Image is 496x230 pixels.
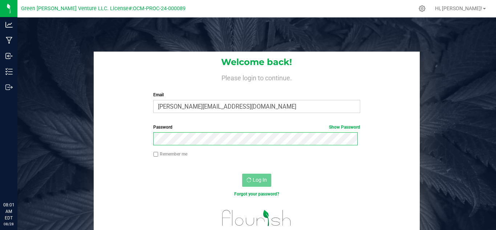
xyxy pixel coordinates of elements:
span: Green [PERSON_NAME] Venture LLC. License#:OCM-PROC-24-000089 [21,5,186,12]
p: 08/28 [3,221,14,227]
inline-svg: Inventory [5,68,13,75]
h1: Welcome back! [94,57,420,67]
label: Remember me [153,151,187,157]
button: Log In [242,174,271,187]
inline-svg: Outbound [5,84,13,91]
h4: Please login to continue. [94,73,420,81]
inline-svg: Inbound [5,52,13,60]
span: Password [153,125,172,130]
input: Remember me [153,152,158,157]
p: 08:01 AM EDT [3,202,14,221]
inline-svg: Analytics [5,21,13,28]
inline-svg: Manufacturing [5,37,13,44]
div: Manage settings [418,5,427,12]
span: Log In [253,177,267,183]
span: Hi, [PERSON_NAME]! [435,5,482,11]
a: Forgot your password? [234,191,279,197]
a: Show Password [329,125,360,130]
label: Email [153,92,360,98]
